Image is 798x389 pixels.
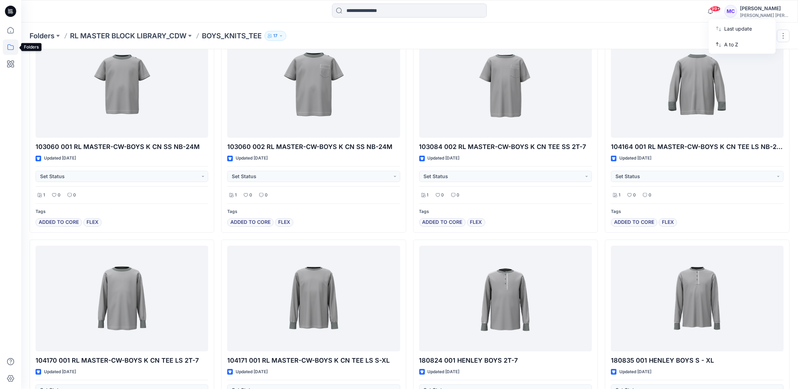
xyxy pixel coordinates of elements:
[30,31,55,41] a: Folders
[39,218,79,227] span: ADDED TO CORE
[36,356,208,365] p: 104170 001 RL MASTER-CW-BOYS K CN TEE LS 2T-7
[36,246,208,351] a: 104170 001 RL MASTER-CW-BOYS K CN TEE LS 2T-7
[724,41,768,48] p: A to Z
[36,142,208,152] p: 103060 001 RL MASTER-CW-BOYS K CN SS NB-24M
[710,6,721,12] span: 99+
[230,218,270,227] span: ADDED TO CORE
[611,208,784,215] p: Tags
[87,218,98,227] span: FLEX
[249,192,252,199] p: 0
[265,192,268,199] p: 0
[649,192,651,199] p: 0
[724,5,737,18] div: MC
[58,192,60,199] p: 0
[419,142,592,152] p: 103084 002 RL MASTER-CW-BOYS K CN TEE SS 2T-7
[44,155,76,162] p: Updated [DATE]
[457,192,460,199] p: 0
[235,192,237,199] p: 1
[419,356,592,365] p: 180824 001 HENLEY BOYS 2T-7
[236,368,268,376] p: Updated [DATE]
[70,31,186,41] a: RL MASTER BLOCK LIBRARY_CDW
[227,356,400,365] p: 104171 001 RL MASTER-CW-BOYS K CN TEE LS S-XL
[662,218,674,227] span: FLEX
[619,192,620,199] p: 1
[236,155,268,162] p: Updated [DATE]
[278,218,290,227] span: FLEX
[227,208,400,215] p: Tags
[227,246,400,351] a: 104171 001 RL MASTER-CW-BOYS K CN TEE LS S-XL
[740,4,789,13] div: [PERSON_NAME]
[614,218,654,227] span: ADDED TO CORE
[611,356,784,365] p: 180835 001 HENLEY BOYS S - XL
[441,192,444,199] p: 0
[73,192,76,199] p: 0
[470,218,482,227] span: FLEX
[419,246,592,351] a: 180824 001 HENLEY BOYS 2T-7
[43,192,45,199] p: 1
[419,32,592,138] a: 103084 002 RL MASTER-CW-BOYS K CN TEE SS 2T-7
[36,32,208,138] a: 103060 001 RL MASTER-CW-BOYS K CN SS NB-24M
[740,13,789,18] div: [PERSON_NAME] [PERSON_NAME]
[44,368,76,376] p: Updated [DATE]
[619,155,651,162] p: Updated [DATE]
[202,31,262,41] p: BOYS_KNITS_TEE
[428,155,460,162] p: Updated [DATE]
[227,32,400,138] a: 103060 002 RL MASTER-CW-BOYS K CN SS NB-24M
[264,31,286,41] button: 17
[422,218,462,227] span: ADDED TO CORE
[427,192,429,199] p: 1
[419,208,592,215] p: Tags
[36,208,208,215] p: Tags
[273,32,277,40] p: 17
[724,25,768,32] p: Last update
[611,246,784,351] a: 180835 001 HENLEY BOYS S - XL
[611,142,784,152] p: 104164 001 RL MASTER-CW-BOYS K CN TEE LS NB-24M
[428,368,460,376] p: Updated [DATE]
[227,142,400,152] p: 103060 002 RL MASTER-CW-BOYS K CN SS NB-24M
[611,32,784,138] a: 104164 001 RL MASTER-CW-BOYS K CN TEE LS NB-24M
[619,368,651,376] p: Updated [DATE]
[633,192,636,199] p: 0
